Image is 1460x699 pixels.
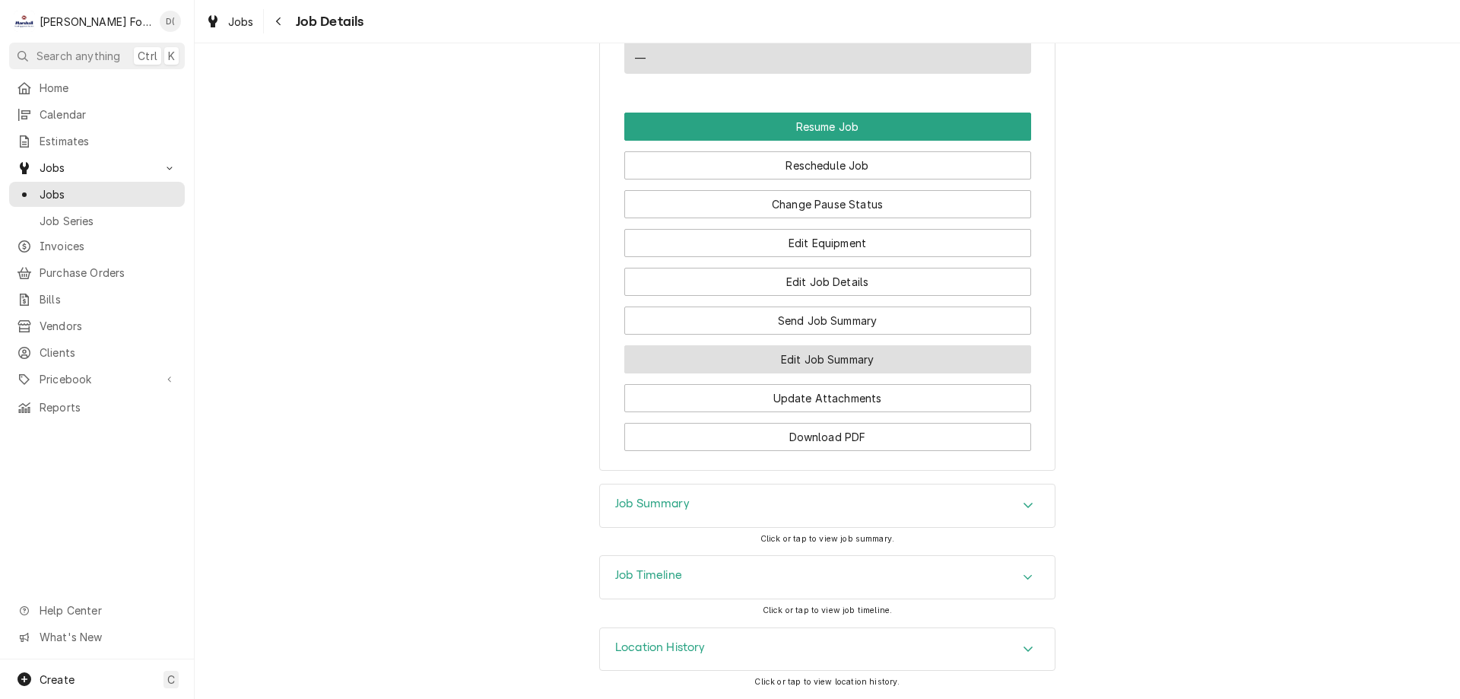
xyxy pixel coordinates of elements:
button: Resume Job [624,113,1031,141]
a: Reports [9,395,185,420]
span: Jobs [40,186,177,202]
div: Location History [599,628,1055,672]
span: Search anything [36,48,120,64]
a: Jobs [9,182,185,207]
span: Calendar [40,106,177,122]
a: Job Series [9,208,185,234]
button: Navigate back [267,9,291,33]
button: Accordion Details Expand Trigger [600,556,1055,599]
span: Job Series [40,213,177,229]
div: Button Group Row [624,257,1031,296]
div: M [14,11,35,32]
div: Button Group Row [624,113,1031,141]
a: Bills [9,287,185,312]
button: Send Job Summary [624,307,1031,335]
span: Purchase Orders [40,265,177,281]
div: — [635,50,646,66]
div: Button Group Row [624,412,1031,451]
a: Estimates [9,129,185,154]
div: Button Group [624,113,1031,451]
div: Job Summary [599,484,1055,528]
div: Derek Testa (81)'s Avatar [160,11,181,32]
button: Accordion Details Expand Trigger [600,628,1055,671]
h3: Job Summary [615,497,690,511]
span: Clients [40,345,177,361]
div: Button Group Row [624,180,1031,218]
span: Pricebook [40,371,154,387]
a: Jobs [199,9,260,34]
span: Bills [40,291,177,307]
a: Clients [9,340,185,365]
div: Marshall Food Equipment Service's Avatar [14,11,35,32]
a: Go to Help Center [9,598,185,623]
div: Job Timeline [599,555,1055,599]
a: Go to What's New [9,624,185,650]
span: Jobs [228,14,254,30]
button: Search anythingCtrlK [9,43,185,69]
span: Ctrl [138,48,157,64]
span: Click or tap to view job summary. [760,534,894,544]
div: Button Group Row [624,218,1031,257]
button: Edit Equipment [624,229,1031,257]
div: Button Group Row [624,335,1031,373]
a: Home [9,75,185,100]
a: Vendors [9,313,185,338]
div: Accordion Header [600,556,1055,599]
span: Reports [40,399,177,415]
span: Vendors [40,318,177,334]
button: Accordion Details Expand Trigger [600,485,1055,527]
div: [PERSON_NAME] Food Equipment Service [40,14,151,30]
button: Reschedule Job [624,151,1031,180]
div: Button Group Row [624,373,1031,412]
button: Edit Job Details [624,268,1031,296]
div: Button Group Row [624,141,1031,180]
button: Edit Job Summary [624,345,1031,373]
button: Update Attachments [624,384,1031,412]
span: Create [40,673,75,686]
span: Estimates [40,133,177,149]
span: Jobs [40,160,154,176]
a: Invoices [9,234,185,259]
h3: Job Timeline [615,568,682,583]
a: Go to Jobs [9,155,185,180]
span: What's New [40,629,176,645]
span: C [167,672,175,688]
a: Go to Pricebook [9,367,185,392]
a: Purchase Orders [9,260,185,285]
a: Calendar [9,102,185,127]
span: Help Center [40,602,176,618]
h3: Location History [615,640,706,655]
div: Accordion Header [600,628,1055,671]
div: Button Group Row [624,296,1031,335]
span: Invoices [40,238,177,254]
div: D( [160,11,181,32]
span: Click or tap to view job timeline. [763,605,892,615]
button: Change Pause Status [624,190,1031,218]
button: Download PDF [624,423,1031,451]
div: Accordion Header [600,485,1055,527]
span: Click or tap to view location history. [754,677,900,687]
span: Home [40,80,177,96]
span: K [168,48,175,64]
span: Job Details [291,11,364,32]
